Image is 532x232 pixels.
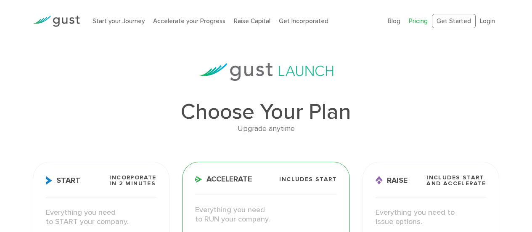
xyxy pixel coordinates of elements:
span: Start [46,176,80,185]
span: Includes START [279,176,337,182]
a: Pricing [409,17,428,25]
span: Accelerate [195,176,252,183]
span: Raise [376,176,408,185]
img: gust-launch-logos.svg [199,63,333,81]
a: Get Started [432,14,476,29]
img: Gust Logo [33,16,80,27]
img: Accelerate Icon [195,176,202,183]
a: Login [480,17,495,25]
a: Raise Capital [234,17,270,25]
h1: Choose Your Plan [33,101,499,123]
p: Everything you need to issue options. [376,208,486,227]
p: Everything you need to START your company. [46,208,156,227]
a: Accelerate your Progress [153,17,225,25]
a: Get Incorporated [279,17,328,25]
p: Everything you need to RUN your company. [195,205,337,224]
div: Upgrade anytime [33,123,499,135]
img: Raise Icon [376,176,383,185]
span: Includes START and ACCELERATE [426,175,486,187]
a: Blog [388,17,400,25]
a: Start your Journey [93,17,145,25]
img: Start Icon X2 [46,176,52,185]
span: Incorporate in 2 Minutes [109,175,156,187]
